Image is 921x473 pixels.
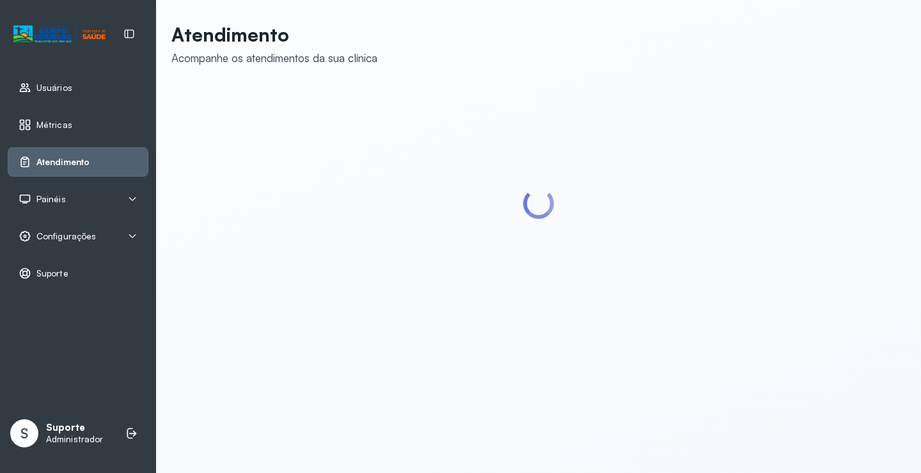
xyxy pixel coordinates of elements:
a: Métricas [19,118,138,131]
p: Administrador [46,434,103,445]
span: Configurações [36,231,96,242]
span: Métricas [36,120,72,131]
p: Suporte [46,422,103,434]
div: Acompanhe os atendimentos da sua clínica [171,51,377,65]
a: Atendimento [19,156,138,168]
span: Suporte [36,268,68,279]
span: Atendimento [36,157,90,168]
a: Usuários [19,81,138,94]
img: Logotipo do estabelecimento [13,24,106,45]
p: Atendimento [171,23,377,46]
span: Usuários [36,83,72,93]
span: Painéis [36,194,66,205]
